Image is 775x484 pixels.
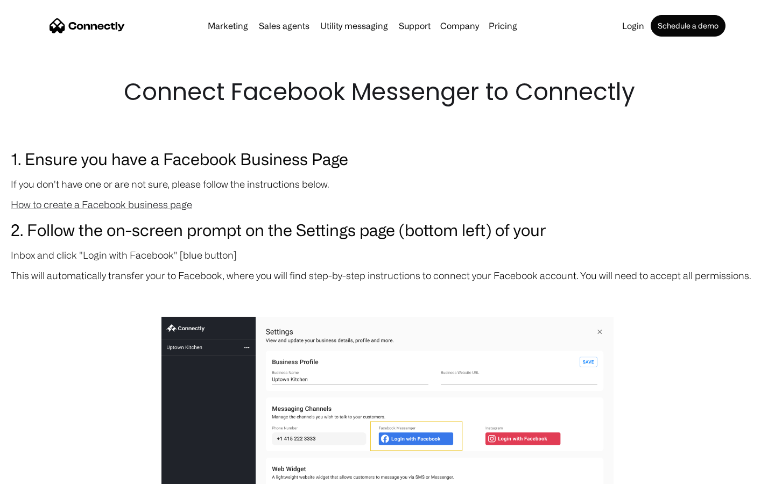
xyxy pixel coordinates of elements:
a: Login [618,22,649,30]
a: Marketing [203,22,252,30]
a: Support [394,22,435,30]
p: ‍ [11,288,764,303]
div: Company [440,18,479,33]
a: How to create a Facebook business page [11,199,192,210]
p: This will automatically transfer your to Facebook, where you will find step-by-step instructions ... [11,268,764,283]
h3: 1. Ensure you have a Facebook Business Page [11,146,764,171]
a: Schedule a demo [651,15,725,37]
p: Inbox and click "Login with Facebook" [blue button] [11,247,764,262]
a: Utility messaging [316,22,392,30]
aside: Language selected: English [11,465,65,480]
ul: Language list [22,465,65,480]
h3: 2. Follow the on-screen prompt on the Settings page (bottom left) of your [11,217,764,242]
p: If you don't have one or are not sure, please follow the instructions below. [11,176,764,191]
a: Sales agents [255,22,314,30]
a: Pricing [484,22,522,30]
h1: Connect Facebook Messenger to Connectly [124,75,651,109]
